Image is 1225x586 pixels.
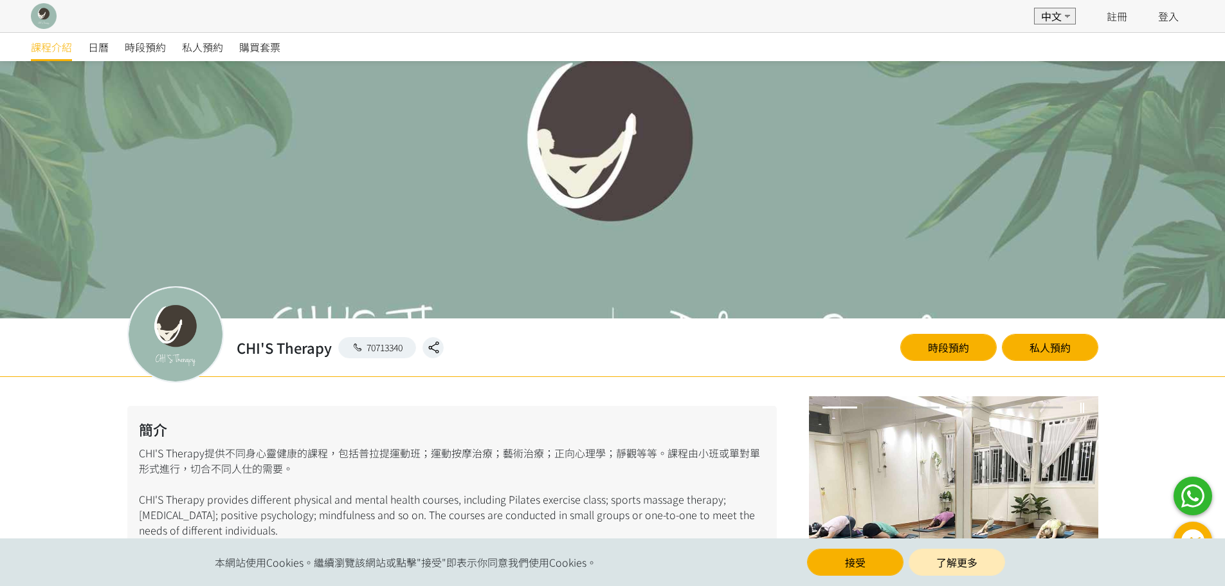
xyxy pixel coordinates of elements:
[125,33,166,61] a: 時段預約
[31,3,57,29] img: XCiuqSzNOMkVjoLvqyfWlGi3krYmRzy3FY06BdcB.png
[182,33,223,61] a: 私人預約
[215,554,597,570] span: 本網站使用Cookies。繼續瀏覽該網站或點擊"接受"即表示你同意我們使用Cookies。
[127,406,777,551] div: CHI'S Therapy提供不同身心靈健康的課程，包括普拉提運動班；運動按摩治療；藝術治療；正向心理學；靜觀等等。課程由小班或單對單形式進行，切合不同人仕的需要。 CHI'S Therapy ...
[125,39,166,55] span: 時段預約
[31,39,72,55] span: 課程介紹
[1107,8,1127,24] a: 註冊
[139,419,765,440] h2: 簡介
[338,337,417,358] a: 70713340
[807,549,903,576] button: 接受
[239,39,280,55] span: 購買套票
[239,33,280,61] a: 購買套票
[88,33,109,61] a: 日曆
[909,549,1005,576] a: 了解更多
[1002,334,1098,361] a: 私人預約
[31,33,72,61] a: 課程介紹
[900,334,997,361] a: 時段預約
[88,39,109,55] span: 日曆
[237,337,332,358] h2: CHI'S Therapy
[1158,8,1179,24] a: 登入
[182,39,223,55] span: 私人預約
